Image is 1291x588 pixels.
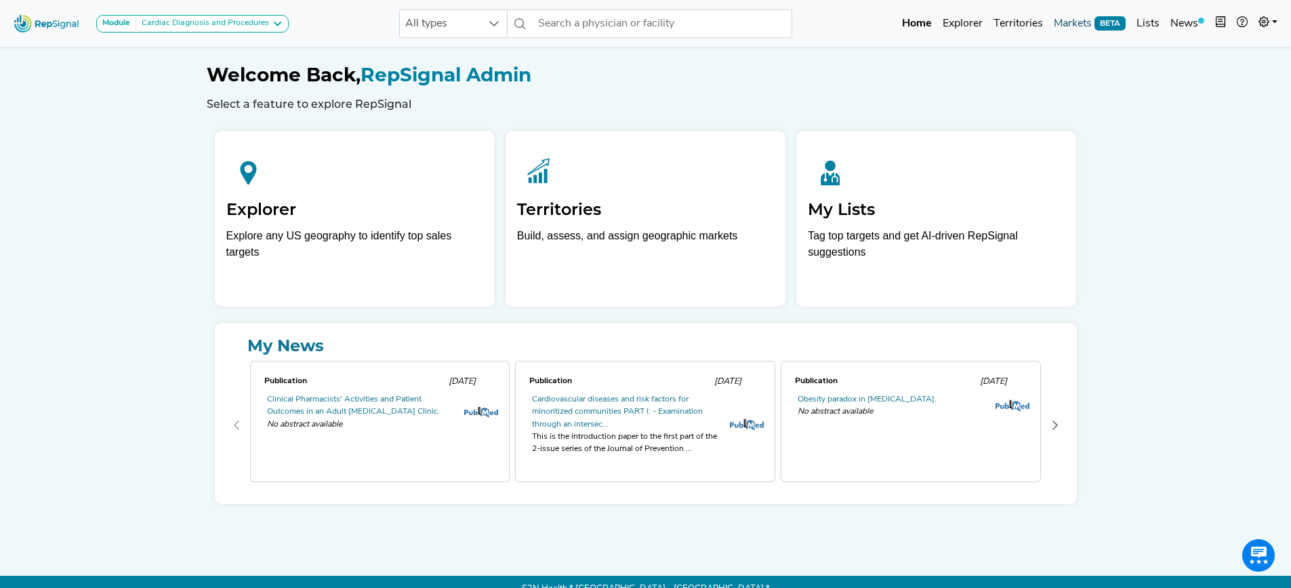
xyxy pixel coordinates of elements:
[506,131,785,307] a: TerritoriesBuild, assess, and assign geographic markets
[796,131,1076,307] a: My ListsTag top targets and get AI-driven RepSignal suggestions
[517,228,774,268] p: Build, assess, and assign geographic markets
[532,395,703,429] a: Cardiovascular diseases and risk factors for minoritized communities PART I: - Examination throug...
[102,19,130,27] strong: Module
[267,395,440,416] a: Clinical Pharmacists' Activities and Patient Outcomes in an Adult [MEDICAL_DATA] Clinic.
[1131,10,1165,37] a: Lists
[714,377,741,386] span: [DATE]
[1210,10,1231,37] button: Intel Book
[1048,10,1131,37] a: MarketsBETA
[247,358,513,493] div: 0
[226,334,1066,358] a: My News
[529,377,572,385] span: Publication
[795,377,838,385] span: Publication
[730,418,764,431] img: pubmed_logo.fab3c44c.png
[1094,16,1126,30] span: BETA
[226,200,483,220] h2: Explorer
[264,377,307,385] span: Publication
[517,200,774,220] h2: Territories
[215,131,495,307] a: ExplorerExplore any US geography to identify top sales targets
[207,64,1085,87] h1: RepSignal Admin
[937,10,988,37] a: Explorer
[207,63,361,86] span: Welcome Back,
[207,98,1085,111] h6: Select a feature to explore RepSignal
[778,358,1044,493] div: 2
[808,228,1065,268] p: Tag top targets and get AI-driven RepSignal suggestions
[980,377,1007,386] span: [DATE]
[532,431,718,456] div: This is the introduction paper to the first part of the 2-issue series of the Journal of Preventi...
[226,228,483,260] div: Explore any US geography to identify top sales targets
[449,377,476,386] span: [DATE]
[96,15,289,33] button: ModuleCardiac Diagnosis and Procedures
[897,10,937,37] a: Home
[136,18,269,29] div: Cardiac Diagnosis and Procedures
[267,418,453,431] span: No abstract available
[798,395,937,404] a: Obesity paradox in [MEDICAL_DATA].
[988,10,1048,37] a: Territories
[464,406,498,418] img: pubmed_logo.fab3c44c.png
[808,200,1065,220] h2: My Lists
[798,406,983,418] span: No abstract available
[400,10,481,37] span: All types
[512,358,778,493] div: 1
[533,9,792,38] input: Search a physician or facility
[1165,10,1210,37] a: News
[1044,414,1066,436] button: Next Page
[996,399,1029,412] img: pubmed_logo.fab3c44c.png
